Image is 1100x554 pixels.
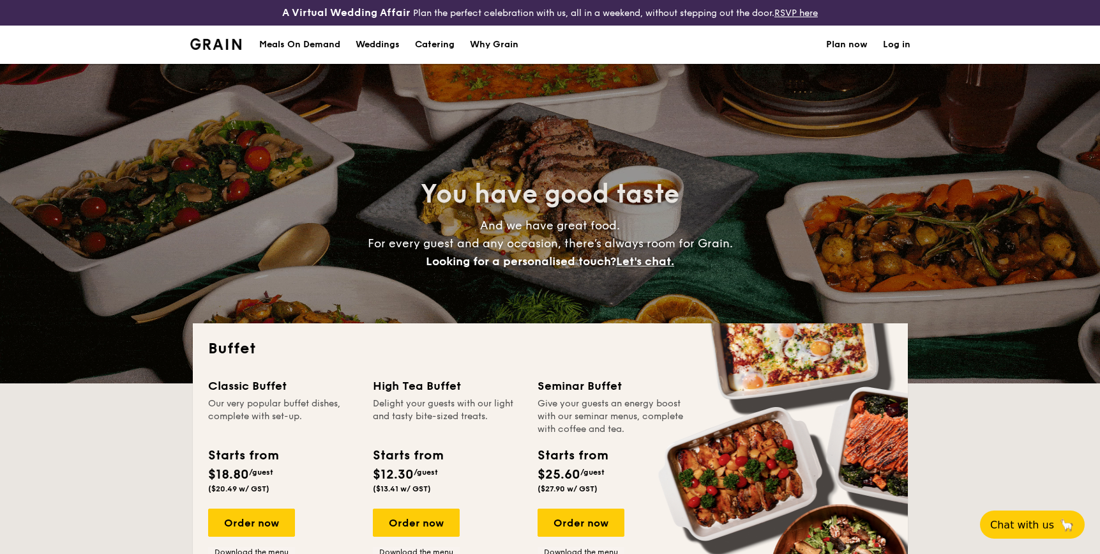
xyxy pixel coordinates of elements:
div: Starts from [373,446,442,465]
img: Grain [190,38,242,50]
div: Plan the perfect celebration with us, all in a weekend, without stepping out the door. [183,5,917,20]
div: Order now [208,509,295,537]
h2: Buffet [208,339,893,359]
div: Our very popular buffet dishes, complete with set-up. [208,397,358,436]
span: Let's chat. [616,254,674,268]
div: Weddings [356,26,400,64]
div: Order now [373,509,460,537]
span: Chat with us [990,519,1054,531]
a: Logotype [190,38,242,50]
span: $25.60 [538,467,580,482]
span: /guest [414,468,438,477]
div: Meals On Demand [259,26,340,64]
span: /guest [580,468,605,477]
span: $18.80 [208,467,249,482]
a: Plan now [826,26,868,64]
a: Catering [407,26,462,64]
span: $12.30 [373,467,414,482]
div: Delight your guests with our light and tasty bite-sized treats. [373,397,522,436]
a: Log in [883,26,910,64]
span: ($13.41 w/ GST) [373,484,431,493]
a: Why Grain [462,26,526,64]
div: Give your guests an energy boost with our seminar menus, complete with coffee and tea. [538,397,687,436]
a: Meals On Demand [252,26,348,64]
span: ($27.90 w/ GST) [538,484,598,493]
div: High Tea Buffet [373,377,522,395]
div: Seminar Buffet [538,377,687,395]
a: Weddings [348,26,407,64]
div: Classic Buffet [208,377,358,395]
div: Why Grain [470,26,518,64]
h4: A Virtual Wedding Affair [282,5,411,20]
div: Order now [538,509,624,537]
h1: Catering [415,26,455,64]
a: RSVP here [774,8,818,19]
div: Starts from [538,446,607,465]
span: 🦙 [1059,518,1074,532]
div: Starts from [208,446,278,465]
span: /guest [249,468,273,477]
button: Chat with us🦙 [980,511,1085,539]
span: ($20.49 w/ GST) [208,484,269,493]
